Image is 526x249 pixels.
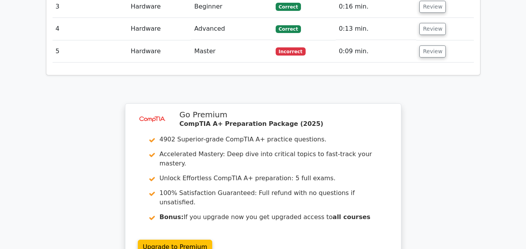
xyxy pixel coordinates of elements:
td: 0:13 min. [336,18,416,40]
span: Incorrect [276,47,306,55]
td: Advanced [191,18,273,40]
td: Hardware [128,18,191,40]
button: Review [419,45,446,57]
td: 0:09 min. [336,40,416,63]
button: Review [419,1,446,13]
td: Hardware [128,40,191,63]
button: Review [419,23,446,35]
td: 4 [53,18,128,40]
span: Correct [276,3,301,10]
span: Correct [276,25,301,33]
td: 5 [53,40,128,63]
td: Master [191,40,273,63]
